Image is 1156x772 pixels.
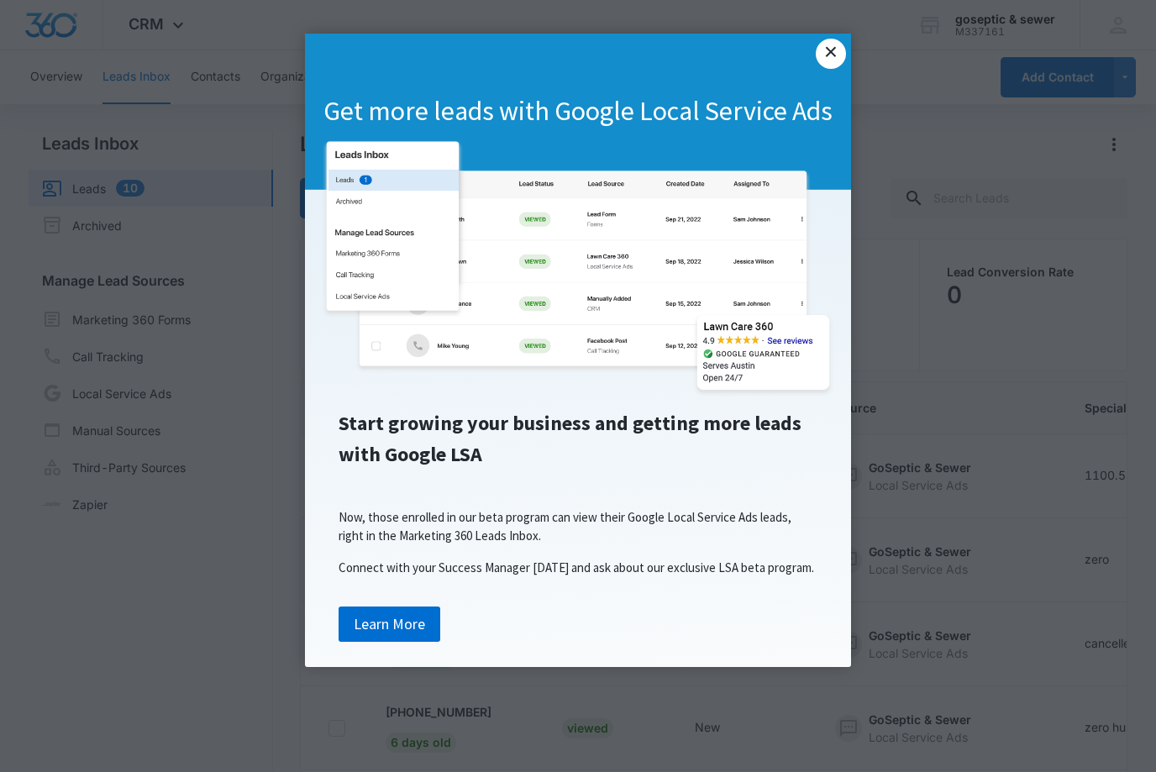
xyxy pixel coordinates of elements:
[339,441,482,467] span: with Google LSA
[322,476,834,495] p: ​
[339,509,791,544] span: Now, those enrolled in our beta program can view their Google Local Service Ads leads, right in t...
[305,94,851,129] h1: Get more leads with Google Local Service Ads
[339,559,814,575] span: Connect with your Success Manager [DATE] and ask about our exclusive LSA beta program.
[339,410,801,436] span: Start growing your business and getting more leads
[816,39,846,69] a: Close modal
[339,607,440,642] a: Learn More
